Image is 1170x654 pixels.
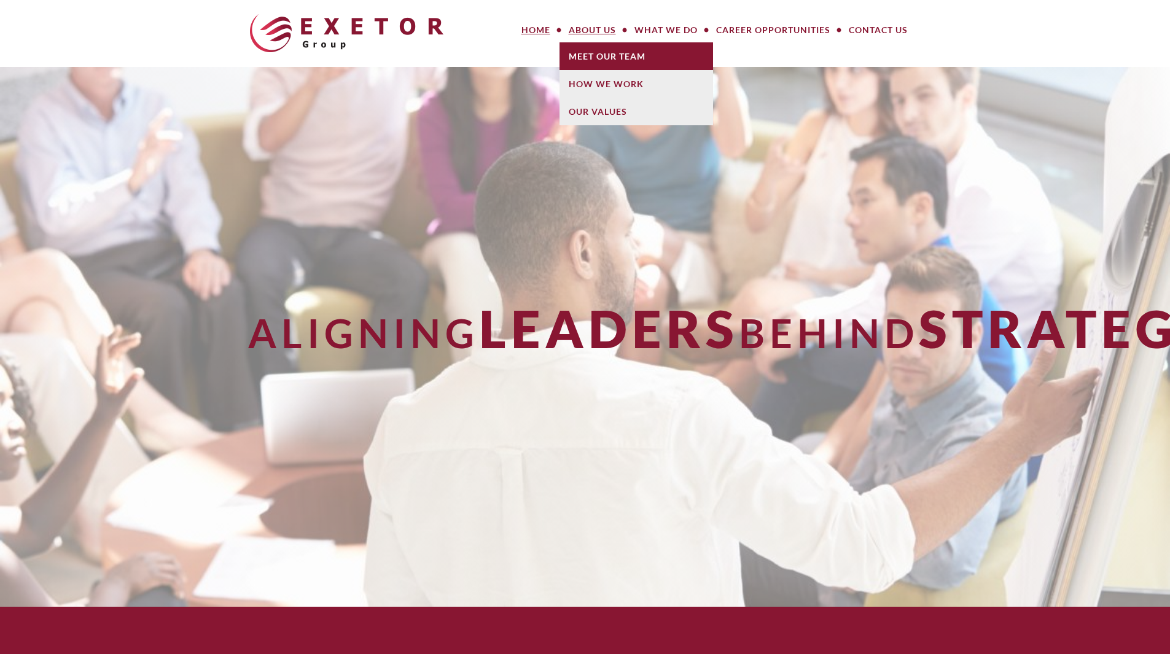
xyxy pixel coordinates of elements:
a: Home [512,18,560,42]
a: About Us [560,18,625,42]
a: Meet Our Team [560,42,713,70]
a: Career Opportunities [707,18,840,42]
a: How We Work [560,70,713,98]
a: What We Do [625,18,707,42]
a: Contact Us [840,18,917,42]
img: The Exetor Group [250,14,443,52]
a: Our Values [560,98,713,125]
